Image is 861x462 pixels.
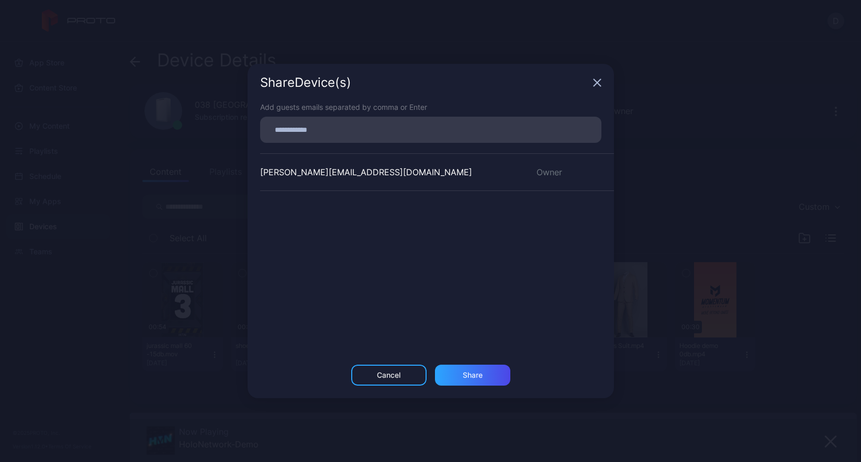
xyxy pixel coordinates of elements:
div: Share [463,371,483,379]
div: Share Device (s) [260,76,589,89]
button: Cancel [351,365,427,386]
div: Add guests emails separated by comma or Enter [260,102,601,112]
button: Share [435,365,510,386]
div: Cancel [377,371,400,379]
div: Owner [524,166,614,178]
div: [PERSON_NAME][EMAIL_ADDRESS][DOMAIN_NAME] [260,166,472,178]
